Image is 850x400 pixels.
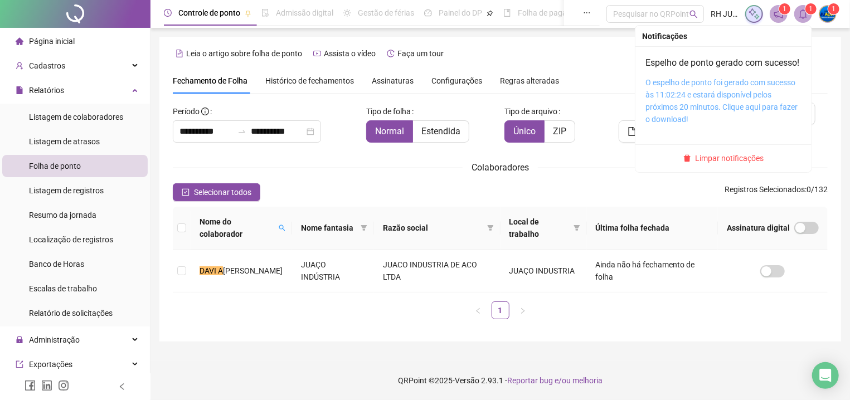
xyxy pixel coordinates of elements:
[178,8,240,17] span: Controle de ponto
[276,8,333,17] span: Admissão digital
[518,8,589,17] span: Folha de pagamento
[324,49,376,58] span: Assista o vídeo
[509,216,569,240] span: Local de trabalho
[469,301,487,319] button: left
[16,360,23,368] span: export
[748,8,760,20] img: sparkle-icon.fc2bf0ac1784a2077858766a79e2daf3.svg
[485,219,496,236] span: filter
[41,380,52,391] span: linkedin
[200,266,223,275] mark: DAVI A
[58,380,69,391] span: instagram
[16,336,23,344] span: lock
[176,50,183,57] span: file-text
[16,86,23,94] span: file
[173,76,247,85] span: Fechamento de Folha
[358,8,414,17] span: Gestão de férias
[727,222,790,234] span: Assinatura digital
[383,222,483,234] span: Razão social
[679,152,769,165] button: Limpar notificações
[186,49,302,58] span: Leia o artigo sobre folha de ponto
[421,126,460,136] span: Estendida
[366,105,411,118] span: Tipo de folha
[313,50,321,57] span: youtube
[387,50,395,57] span: history
[583,9,591,17] span: ellipsis
[237,127,246,136] span: swap-right
[487,10,493,17] span: pushpin
[29,335,80,344] span: Administração
[779,3,790,14] sup: 1
[182,188,190,196] span: check-square
[358,219,370,236] span: filter
[150,361,850,400] footer: QRPoint © 2025 - 2.93.1 -
[29,137,100,146] span: Listagem de atrasos
[500,77,559,85] span: Regras alteradas
[812,362,839,389] div: Open Intercom Messenger
[173,183,260,201] button: Selecionar todos
[519,308,526,314] span: right
[683,154,691,162] span: delete
[774,9,784,19] span: notification
[501,250,587,292] td: JUAÇO INDUSTRIA
[29,162,81,170] span: Folha de ponto
[696,152,764,164] span: Limpar notificações
[487,225,494,231] span: filter
[372,77,414,85] span: Assinaturas
[513,126,536,136] span: Único
[596,260,695,281] span: Ainda não há fechamento de folha
[29,86,64,95] span: Relatórios
[783,5,787,13] span: 1
[194,186,251,198] span: Selecionar todos
[642,30,805,42] div: Notificações
[261,9,269,17] span: file-done
[503,9,511,17] span: book
[16,37,23,45] span: home
[223,266,283,275] span: [PERSON_NAME]
[469,301,487,319] li: Página anterior
[29,309,113,318] span: Relatório de solicitações
[587,207,718,250] th: Última folha fechada
[455,376,479,385] span: Versão
[118,383,126,391] span: left
[29,260,84,269] span: Banco de Horas
[292,250,374,292] td: JUAÇO INDÚSTRIA
[431,77,482,85] span: Configurações
[645,78,798,124] a: O espelho de ponto foi gerado com sucesso às 11:02:24 e estará disponível pelos próximos 20 minut...
[514,301,532,319] li: Próxima página
[375,126,404,136] span: Normal
[173,107,200,116] span: Período
[29,113,123,121] span: Listagem de colaboradores
[200,216,274,240] span: Nome do colaborador
[828,3,839,14] sup: Atualize o seu contato no menu Meus Dados
[424,9,432,17] span: dashboard
[343,9,351,17] span: sun
[832,5,836,13] span: 1
[245,10,251,17] span: pushpin
[29,235,113,244] span: Localização de registros
[397,49,444,58] span: Faça um tour
[29,37,75,46] span: Página inicial
[472,162,529,173] span: Colaboradores
[29,61,65,70] span: Cadastros
[689,10,698,18] span: search
[29,211,96,219] span: Resumo da jornada
[504,105,557,118] span: Tipo de arquivo
[29,360,72,369] span: Exportações
[492,301,509,319] li: 1
[805,3,817,14] sup: 1
[574,225,580,231] span: filter
[507,376,603,385] span: Reportar bug e/ou melhoria
[619,120,717,143] button: [PERSON_NAME]
[265,76,354,85] span: Histórico de fechamentos
[276,213,288,242] span: search
[439,8,482,17] span: Painel do DP
[645,57,799,68] a: Espelho de ponto gerado com sucesso!
[819,6,836,22] img: 66582
[164,9,172,17] span: clock-circle
[492,302,509,319] a: 1
[361,225,367,231] span: filter
[553,126,566,136] span: ZIP
[725,185,805,194] span: Registros Selecionados
[475,308,482,314] span: left
[25,380,36,391] span: facebook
